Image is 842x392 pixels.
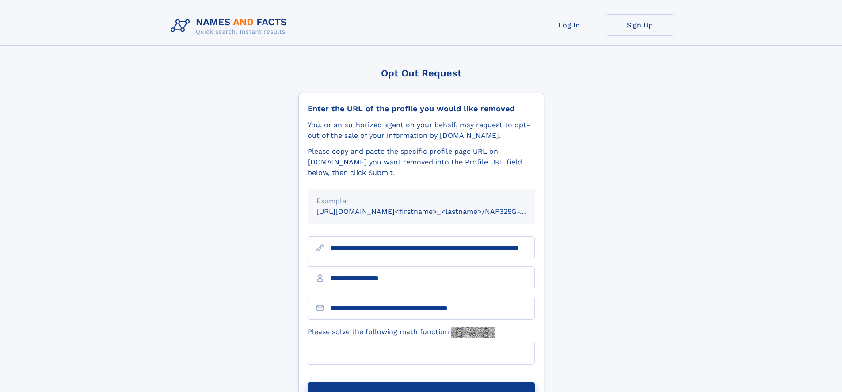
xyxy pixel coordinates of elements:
a: Sign Up [605,14,675,36]
small: [URL][DOMAIN_NAME]<firstname>_<lastname>/NAF325G-xxxxxxxx [316,207,552,216]
div: You, or an authorized agent on your behalf, may request to opt-out of the sale of your informatio... [308,120,535,141]
img: Logo Names and Facts [167,14,294,38]
label: Please solve the following math function: [308,327,495,338]
a: Log In [534,14,605,36]
div: Opt Out Request [298,68,544,79]
div: Example: [316,196,526,206]
div: Enter the URL of the profile you would like removed [308,104,535,114]
div: Please copy and paste the specific profile page URL on [DOMAIN_NAME] you want removed into the Pr... [308,146,535,178]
